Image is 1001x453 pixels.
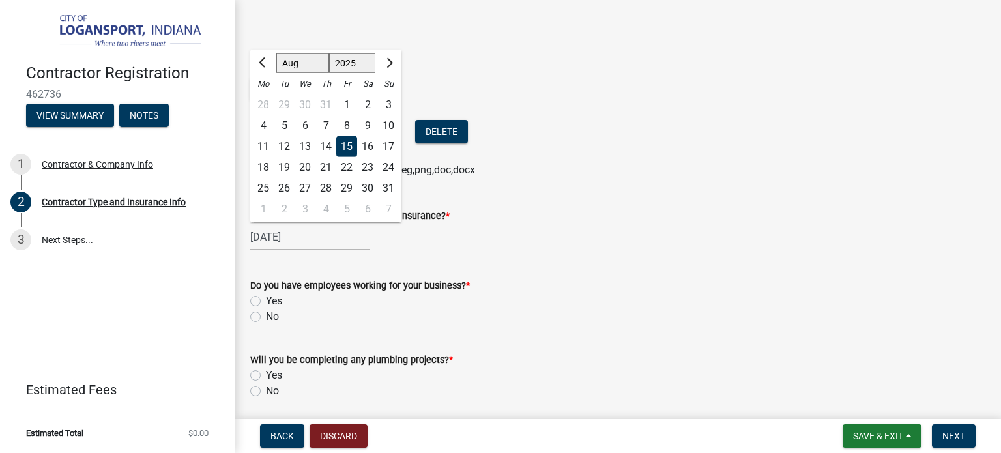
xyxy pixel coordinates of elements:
[315,199,336,220] div: 4
[26,104,114,127] button: View Summary
[255,53,271,74] button: Previous month
[336,136,357,157] div: 15
[42,160,153,169] div: Contractor & Company Info
[260,424,304,448] button: Back
[415,120,468,143] button: Delete
[315,199,336,220] div: Thursday, September 4, 2025
[378,74,399,95] div: Su
[336,199,357,220] div: 5
[942,431,965,441] span: Next
[26,14,214,50] img: City of Logansport, Indiana
[26,111,114,121] wm-modal-confirm: Summary
[119,104,169,127] button: Notes
[274,95,295,115] div: Tuesday, July 29, 2025
[295,95,315,115] div: 30
[26,64,224,83] h4: Contractor Registration
[357,115,378,136] div: 9
[381,53,396,74] button: Next month
[336,178,357,199] div: 29
[357,95,378,115] div: Saturday, August 2, 2025
[253,136,274,157] div: 11
[295,136,315,157] div: Wednesday, August 13, 2025
[378,157,399,178] div: Sunday, August 24, 2025
[336,74,357,95] div: Fr
[336,157,357,178] div: 22
[274,115,295,136] div: Tuesday, August 5, 2025
[378,95,399,115] div: Sunday, August 3, 2025
[378,136,399,157] div: 17
[315,178,336,199] div: 28
[315,95,336,115] div: 31
[250,356,453,365] label: Will you be completing any plumbing projects?
[310,424,368,448] button: Discard
[336,178,357,199] div: Friday, August 29, 2025
[274,115,295,136] div: 5
[274,136,295,157] div: 12
[315,115,336,136] div: 7
[315,157,336,178] div: Thursday, August 21, 2025
[378,178,399,199] div: 31
[253,115,274,136] div: 4
[336,157,357,178] div: Friday, August 22, 2025
[336,95,357,115] div: Friday, August 1, 2025
[253,157,274,178] div: 18
[295,178,315,199] div: 27
[378,157,399,178] div: 24
[253,178,274,199] div: 25
[253,178,274,199] div: Monday, August 25, 2025
[357,157,378,178] div: Saturday, August 23, 2025
[10,154,31,175] div: 1
[274,74,295,95] div: Tu
[266,383,279,399] label: No
[253,74,274,95] div: Mo
[10,192,31,212] div: 2
[378,115,399,136] div: Sunday, August 10, 2025
[253,136,274,157] div: Monday, August 11, 2025
[274,178,295,199] div: 26
[357,178,378,199] div: 30
[357,157,378,178] div: 23
[357,95,378,115] div: 2
[253,199,274,220] div: 1
[274,157,295,178] div: 19
[253,115,274,136] div: Monday, August 4, 2025
[378,178,399,199] div: Sunday, August 31, 2025
[415,126,468,139] wm-modal-confirm: Delete Document
[274,136,295,157] div: Tuesday, August 12, 2025
[295,115,315,136] div: 6
[274,178,295,199] div: Tuesday, August 26, 2025
[932,424,976,448] button: Next
[357,199,378,220] div: Saturday, September 6, 2025
[295,199,315,220] div: 3
[378,199,399,220] div: 7
[357,136,378,157] div: Saturday, August 16, 2025
[853,431,903,441] span: Save & Exit
[295,136,315,157] div: 13
[357,115,378,136] div: Saturday, August 9, 2025
[315,157,336,178] div: 21
[274,157,295,178] div: Tuesday, August 19, 2025
[253,95,274,115] div: Monday, July 28, 2025
[274,199,295,220] div: 2
[843,424,921,448] button: Save & Exit
[295,95,315,115] div: Wednesday, July 30, 2025
[357,136,378,157] div: 16
[266,368,282,383] label: Yes
[266,309,279,325] label: No
[336,199,357,220] div: Friday, September 5, 2025
[10,377,214,403] a: Estimated Fees
[357,199,378,220] div: 6
[295,199,315,220] div: Wednesday, September 3, 2025
[266,293,282,309] label: Yes
[336,115,357,136] div: Friday, August 8, 2025
[336,95,357,115] div: 1
[378,95,399,115] div: 3
[315,136,336,157] div: Thursday, August 14, 2025
[315,95,336,115] div: Thursday, July 31, 2025
[295,157,315,178] div: 20
[378,199,399,220] div: Sunday, September 7, 2025
[26,429,83,437] span: Estimated Total
[253,95,274,115] div: 28
[250,224,370,250] input: mm/dd/yyyy
[336,115,357,136] div: 8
